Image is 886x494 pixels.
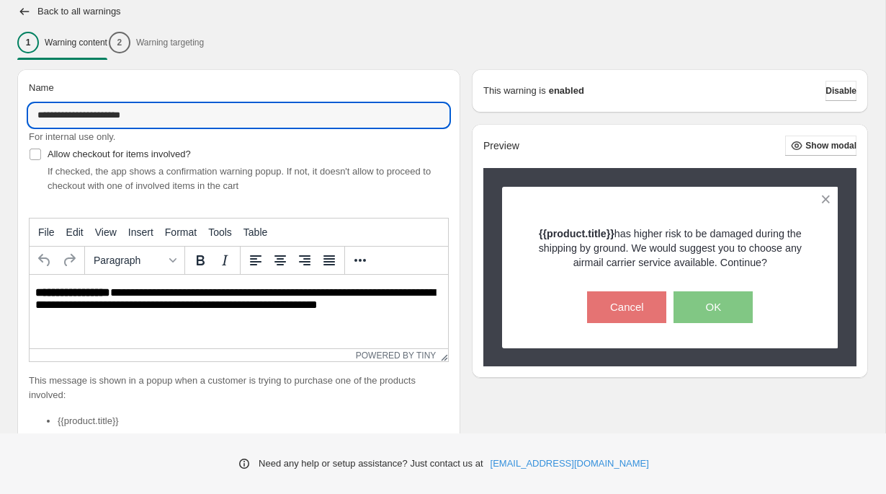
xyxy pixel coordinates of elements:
[212,248,237,273] button: Italic
[348,248,372,273] button: More...
[243,226,267,238] span: Table
[29,82,54,93] span: Name
[549,84,584,98] strong: enabled
[128,226,153,238] span: Insert
[88,248,182,273] button: Formats
[436,349,448,361] div: Resize
[243,248,268,273] button: Align left
[292,248,317,273] button: Align right
[66,226,84,238] span: Edit
[483,84,546,98] p: This warning is
[825,85,856,97] span: Disable
[94,255,164,266] span: Paragraph
[48,166,431,191] span: If checked, the app shows a confirmation warning popup. If not, it doesn't allow to proceed to ch...
[539,228,614,239] strong: {{product.title}}
[317,248,341,273] button: Justify
[483,140,519,152] h2: Preview
[356,350,437,361] a: Powered by Tiny
[208,226,232,238] span: Tools
[268,248,292,273] button: Align center
[32,248,57,273] button: Undo
[825,81,856,101] button: Disable
[29,131,115,142] span: For internal use only.
[165,226,197,238] span: Format
[37,6,121,17] h2: Back to all warnings
[45,37,107,48] p: Warning content
[491,456,649,471] a: [EMAIL_ADDRESS][DOMAIN_NAME]
[17,32,39,53] div: 1
[805,140,856,151] span: Show modal
[48,149,191,159] span: Allow checkout for items involved?
[29,374,449,402] p: This message is shown in a popup when a customer is trying to purchase one of the products involved:
[17,27,107,58] button: 1Warning content
[30,275,448,348] iframe: Rich Text Area
[95,226,117,238] span: View
[785,136,856,156] button: Show modal
[674,291,753,323] button: OK
[527,226,813,270] p: has higher risk to be damaged during the shipping by ground. We would suggest you to choose any a...
[57,248,81,273] button: Redo
[587,291,666,323] button: Cancel
[188,248,212,273] button: Bold
[58,414,449,428] li: {{product.title}}
[38,226,55,238] span: File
